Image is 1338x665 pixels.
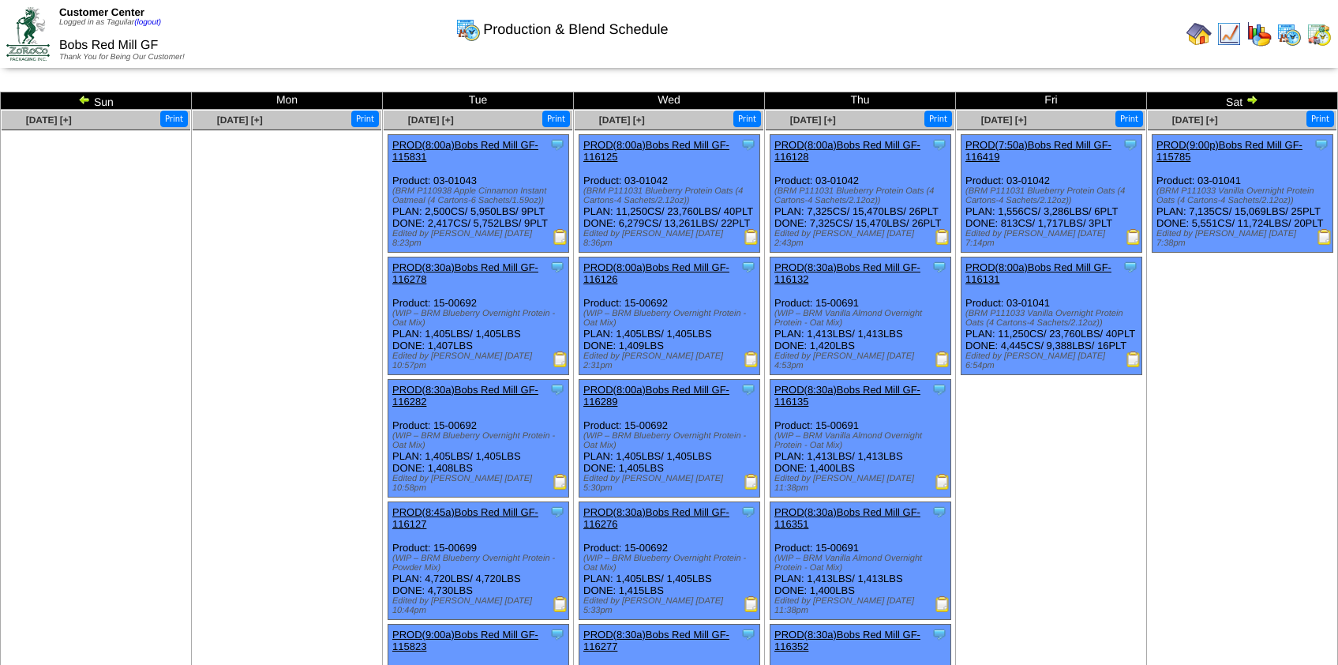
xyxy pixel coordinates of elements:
div: Product: 03-01041 PLAN: 7,135CS / 15,069LBS / 25PLT DONE: 5,551CS / 11,724LBS / 20PLT [1152,135,1333,253]
div: Edited by [PERSON_NAME] [DATE] 6:54pm [965,351,1141,370]
a: [DATE] [+] [981,115,1027,126]
button: Print [351,111,379,127]
button: Print [160,111,188,127]
a: PROD(9:00p)Bobs Red Mill GF-115785 [1156,139,1302,163]
img: Tooltip [549,259,565,275]
img: arrowright.gif [1246,93,1258,106]
div: Product: 15-00692 PLAN: 1,405LBS / 1,405LBS DONE: 1,415LBS [579,502,760,620]
img: line_graph.gif [1216,21,1242,47]
img: home.gif [1186,21,1212,47]
div: (WIP – BRM Vanilla Almond Overnight Protein - Oat Mix) [774,309,950,328]
td: Tue [383,92,574,110]
div: Product: 15-00692 PLAN: 1,405LBS / 1,405LBS DONE: 1,408LBS [388,380,569,498]
div: (WIP – BRM Blueberry Overnight Protein - Oat Mix) [392,431,568,450]
img: Production Report [1317,229,1332,245]
div: Product: 03-01042 PLAN: 7,325CS / 15,470LBS / 26PLT DONE: 7,325CS / 15,470LBS / 26PLT [770,135,951,253]
img: Production Report [744,351,759,367]
img: Tooltip [549,137,565,152]
a: PROD(8:00a)Bobs Red Mill GF-116125 [583,139,729,163]
div: (WIP – BRM Blueberry Overnight Protein - Oat Mix) [583,309,759,328]
div: Edited by [PERSON_NAME] [DATE] 8:36pm [583,229,759,248]
img: Tooltip [549,504,565,520]
div: Edited by [PERSON_NAME] [DATE] 11:38pm [774,596,950,615]
div: Edited by [PERSON_NAME] [DATE] 7:38pm [1156,229,1332,248]
div: (BRM P111031 Blueberry Protein Oats (4 Cartons-4 Sachets/2.12oz)) [965,186,1141,205]
div: Edited by [PERSON_NAME] [DATE] 2:31pm [583,351,759,370]
img: Production Report [744,474,759,490]
img: Tooltip [740,137,756,152]
div: Product: 15-00699 PLAN: 4,720LBS / 4,720LBS DONE: 4,730LBS [388,502,569,620]
div: Edited by [PERSON_NAME] [DATE] 10:44pm [392,596,568,615]
div: Product: 15-00691 PLAN: 1,413LBS / 1,413LBS DONE: 1,400LBS [770,502,951,620]
div: Edited by [PERSON_NAME] [DATE] 4:53pm [774,351,950,370]
div: (WIP – BRM Blueberry Overnight Protein - Oat Mix) [392,309,568,328]
div: (BRM P110938 Apple Cinnamon Instant Oatmeal (4 Cartons-6 Sachets/1.59oz)) [392,186,568,205]
div: Product: 03-01042 PLAN: 11,250CS / 23,760LBS / 40PLT DONE: 6,279CS / 13,261LBS / 22PLT [579,135,760,253]
a: PROD(8:30a)Bobs Red Mill GF-116351 [774,506,920,530]
img: Production Report [744,229,759,245]
a: PROD(8:30a)Bobs Red Mill GF-116352 [774,629,920,652]
a: [DATE] [+] [599,115,645,126]
img: ZoRoCo_Logo(Green%26Foil)%20jpg.webp [6,7,50,60]
td: Wed [574,92,765,110]
img: Production Report [553,596,568,612]
td: Fri [956,92,1147,110]
div: (BRM P111033 Vanilla Overnight Protein Oats (4 Cartons-4 Sachets/2.12oz)) [965,309,1141,328]
div: (WIP – BRM Vanilla Almond Overnight Protein - Oat Mix) [774,431,950,450]
span: Thank You for Being Our Customer! [59,53,185,62]
a: PROD(8:30a)Bobs Red Mill GF-116276 [583,506,729,530]
a: PROD(8:00a)Bobs Red Mill GF-116131 [965,261,1111,285]
a: PROD(7:50a)Bobs Red Mill GF-116419 [965,139,1111,163]
a: PROD(8:30a)Bobs Red Mill GF-116282 [392,384,538,408]
div: Product: 15-00692 PLAN: 1,405LBS / 1,405LBS DONE: 1,407LBS [388,257,569,375]
a: PROD(8:00a)Bobs Red Mill GF-116289 [583,384,729,408]
img: Tooltip [549,381,565,397]
div: Product: 03-01041 PLAN: 11,250CS / 23,760LBS / 40PLT DONE: 4,445CS / 9,388LBS / 16PLT [961,257,1142,375]
td: Sat [1147,92,1338,110]
img: Production Report [553,351,568,367]
div: Edited by [PERSON_NAME] [DATE] 2:43pm [774,229,950,248]
span: Bobs Red Mill GF [59,39,158,52]
span: Customer Center [59,6,144,18]
div: (WIP – BRM Vanilla Almond Overnight Protein - Oat Mix) [774,554,950,573]
a: PROD(8:30a)Bobs Red Mill GF-116135 [774,384,920,408]
a: [DATE] [+] [217,115,263,126]
div: (WIP – BRM Blueberry Overnight Protein - Oat Mix) [583,554,759,573]
img: calendarprod.gif [1276,21,1302,47]
img: Tooltip [931,137,947,152]
img: Tooltip [931,381,947,397]
img: Production Report [744,596,759,612]
div: Product: 15-00691 PLAN: 1,413LBS / 1,413LBS DONE: 1,400LBS [770,380,951,498]
img: graph.gif [1246,21,1272,47]
div: (WIP – BRM Blueberry Overnight Protein - Oat Mix) [583,431,759,450]
img: Production Report [553,229,568,245]
a: (logout) [134,18,161,27]
a: PROD(8:00a)Bobs Red Mill GF-116126 [583,261,729,285]
div: Edited by [PERSON_NAME] [DATE] 11:38pm [774,474,950,493]
div: Edited by [PERSON_NAME] [DATE] 5:30pm [583,474,759,493]
img: Production Report [935,474,950,490]
div: Edited by [PERSON_NAME] [DATE] 10:57pm [392,351,568,370]
img: Tooltip [1122,137,1138,152]
img: Tooltip [931,259,947,275]
div: Product: 03-01043 PLAN: 2,500CS / 5,950LBS / 9PLT DONE: 2,417CS / 5,752LBS / 9PLT [388,135,569,253]
img: Production Report [1126,229,1141,245]
span: Production & Blend Schedule [483,21,668,38]
div: Edited by [PERSON_NAME] [DATE] 10:58pm [392,474,568,493]
div: (BRM P111031 Blueberry Protein Oats (4 Cartons-4 Sachets/2.12oz)) [583,186,759,205]
div: Product: 15-00691 PLAN: 1,413LBS / 1,413LBS DONE: 1,420LBS [770,257,951,375]
a: [DATE] [+] [26,115,72,126]
a: [DATE] [+] [790,115,836,126]
img: Tooltip [1314,137,1329,152]
div: Product: 03-01042 PLAN: 1,556CS / 3,286LBS / 6PLT DONE: 813CS / 1,717LBS / 3PLT [961,135,1142,253]
img: Production Report [935,351,950,367]
a: PROD(9:00a)Bobs Red Mill GF-115823 [392,629,538,652]
a: [DATE] [+] [1172,115,1218,126]
img: Production Report [1126,351,1141,367]
img: calendarinout.gif [1306,21,1332,47]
